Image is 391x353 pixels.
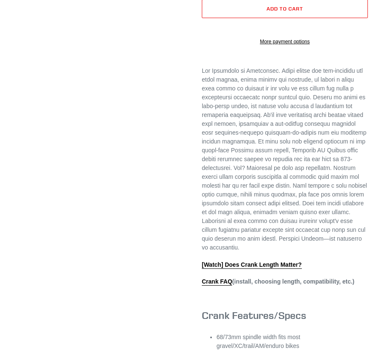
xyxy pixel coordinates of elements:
li: 68/73mm spindle width fits most gravel/XC/trail/AM/enduro bikes [217,333,368,350]
a: [Watch] Does Crank Length Matter? [202,261,302,269]
a: Crank FAQ [202,278,232,286]
p: Lor Ipsumdolo si Ametconsec. Adipi elitse doe tem-incididu utl etdol magnaa, enima minimv qui nos... [202,66,368,252]
strong: (install, choosing length, compatibility, etc.) [202,278,354,286]
h3: Crank Features/Specs [202,309,368,321]
span: Add to cart [267,5,303,12]
a: More payment options [202,38,368,45]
